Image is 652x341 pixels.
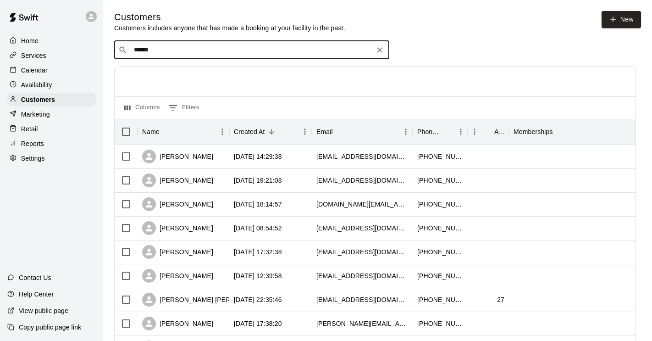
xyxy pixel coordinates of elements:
[417,319,463,328] div: +14436831698
[21,124,38,134] p: Retail
[122,101,162,115] button: Select columns
[7,107,96,121] a: Marketing
[229,119,312,145] div: Created At
[21,95,55,104] p: Customers
[417,200,463,209] div: +12028079377
[468,125,481,139] button: Menu
[19,290,54,299] p: Help Center
[114,41,389,59] div: Search customers by name or email
[481,125,494,138] button: Sort
[234,295,282,304] div: 2025-08-03 22:35:46
[602,11,641,28] a: New
[138,119,229,145] div: Name
[215,125,229,139] button: Menu
[234,247,282,257] div: 2025-08-04 17:32:38
[417,247,463,257] div: +16679421869
[142,173,213,187] div: [PERSON_NAME]
[316,152,408,161] div: soneil429@gmail.com
[417,271,463,280] div: +14106887906
[468,119,509,145] div: Age
[21,139,44,148] p: Reports
[333,125,346,138] button: Sort
[166,101,202,115] button: Show filters
[234,119,265,145] div: Created At
[142,197,213,211] div: [PERSON_NAME]
[142,245,213,259] div: [PERSON_NAME]
[417,295,463,304] div: +14102364663
[234,224,282,233] div: 2025-08-07 08:54:52
[399,125,413,139] button: Menu
[142,269,213,283] div: [PERSON_NAME]
[19,273,51,282] p: Contact Us
[234,271,282,280] div: 2025-08-04 12:39:58
[265,125,278,138] button: Sort
[417,176,463,185] div: +14436107719
[7,78,96,92] a: Availability
[441,125,454,138] button: Sort
[7,63,96,77] a: Calendar
[298,125,312,139] button: Menu
[417,152,463,161] div: +14438473784
[316,319,408,328] div: erica.bankard@maryland.gov
[497,295,504,304] div: 27
[553,125,566,138] button: Sort
[142,293,269,307] div: [PERSON_NAME] [PERSON_NAME]
[373,44,386,56] button: Clear
[21,36,39,45] p: Home
[234,200,282,209] div: 2025-08-07 18:14:57
[413,119,468,145] div: Phone Number
[316,224,408,233] div: nrosa06@gmail.com
[316,271,408,280] div: brianmcvey19@gmail.com
[7,93,96,106] a: Customers
[142,119,160,145] div: Name
[142,221,213,235] div: [PERSON_NAME]
[142,317,213,330] div: [PERSON_NAME]
[514,119,553,145] div: Memberships
[234,319,282,328] div: 2025-08-02 17:38:20
[454,125,468,139] button: Menu
[114,11,345,23] h5: Customers
[21,80,52,89] p: Availability
[7,34,96,48] a: Home
[417,119,441,145] div: Phone Number
[316,247,408,257] div: mslunt@gmail.com
[160,125,172,138] button: Sort
[21,66,48,75] p: Calendar
[633,125,646,139] button: Menu
[7,49,96,62] a: Services
[234,152,282,161] div: 2025-08-11 14:29:38
[7,151,96,165] a: Settings
[7,122,96,136] a: Retail
[19,323,81,332] p: Copy public page link
[21,110,50,119] p: Marketing
[316,200,408,209] div: sarah.love@asu.edu
[114,23,345,33] p: Customers includes anyone that has made a booking at your facility in the past.
[316,176,408,185] div: rickrasmussen33@gmail.com
[21,154,45,163] p: Settings
[142,150,213,163] div: [PERSON_NAME]
[234,176,282,185] div: 2025-08-07 19:21:08
[21,51,46,60] p: Services
[509,119,646,145] div: Memberships
[312,119,413,145] div: Email
[316,119,333,145] div: Email
[316,295,408,304] div: 72198hb@gmail.com
[494,119,504,145] div: Age
[19,306,68,315] p: View public page
[417,224,463,233] div: +14076689965
[7,137,96,151] a: Reports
